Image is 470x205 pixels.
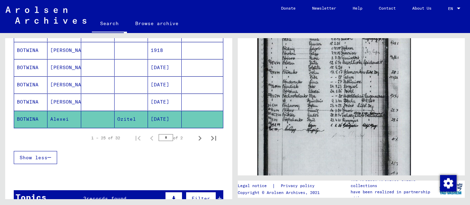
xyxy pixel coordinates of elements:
mat-cell: [DATE] [148,59,181,76]
img: Arolsen_neg.svg [6,7,86,24]
mat-cell: [PERSON_NAME] [47,59,81,76]
p: Copyright © Arolsen Archives, 2021 [238,190,323,196]
span: EN [448,6,456,11]
mat-cell: [PERSON_NAME] [47,76,81,93]
mat-cell: BOTWINA [14,42,47,59]
p: The Arolsen Archives online collections [351,176,437,189]
div: of 2 [159,134,193,141]
mat-cell: [DATE] [148,94,181,110]
button: Show less [14,151,57,164]
img: yv_logo.png [438,180,464,197]
mat-cell: BOTWINA [14,94,47,110]
span: records found [86,195,127,202]
mat-cell: 1918 [148,42,181,59]
mat-cell: BOTWINA [14,76,47,93]
div: Topics [15,191,46,203]
button: Filter [186,192,216,205]
mat-cell: [DATE] [148,111,181,128]
img: Change consent [440,175,457,192]
a: Search [92,15,127,33]
mat-cell: BOTWINA [14,59,47,76]
div: | [238,182,323,190]
mat-cell: Alexei [47,111,81,128]
button: Last page [207,131,221,145]
a: Browse archive [127,15,187,32]
a: Legal notice [238,182,272,190]
span: Filter [192,195,210,202]
mat-cell: [PERSON_NAME] [47,42,81,59]
mat-cell: BOTWINA [14,111,47,128]
p: have been realized in partnership with [351,189,437,201]
button: Next page [193,131,207,145]
a: Privacy policy [275,182,323,190]
mat-cell: Ozitel [115,111,148,128]
div: 1 – 25 of 32 [91,135,120,141]
button: Previous page [145,131,159,145]
button: First page [131,131,145,145]
mat-cell: [DATE] [148,76,181,93]
span: 3 [83,195,86,202]
span: Show less [20,154,47,161]
mat-cell: [PERSON_NAME] [47,94,81,110]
